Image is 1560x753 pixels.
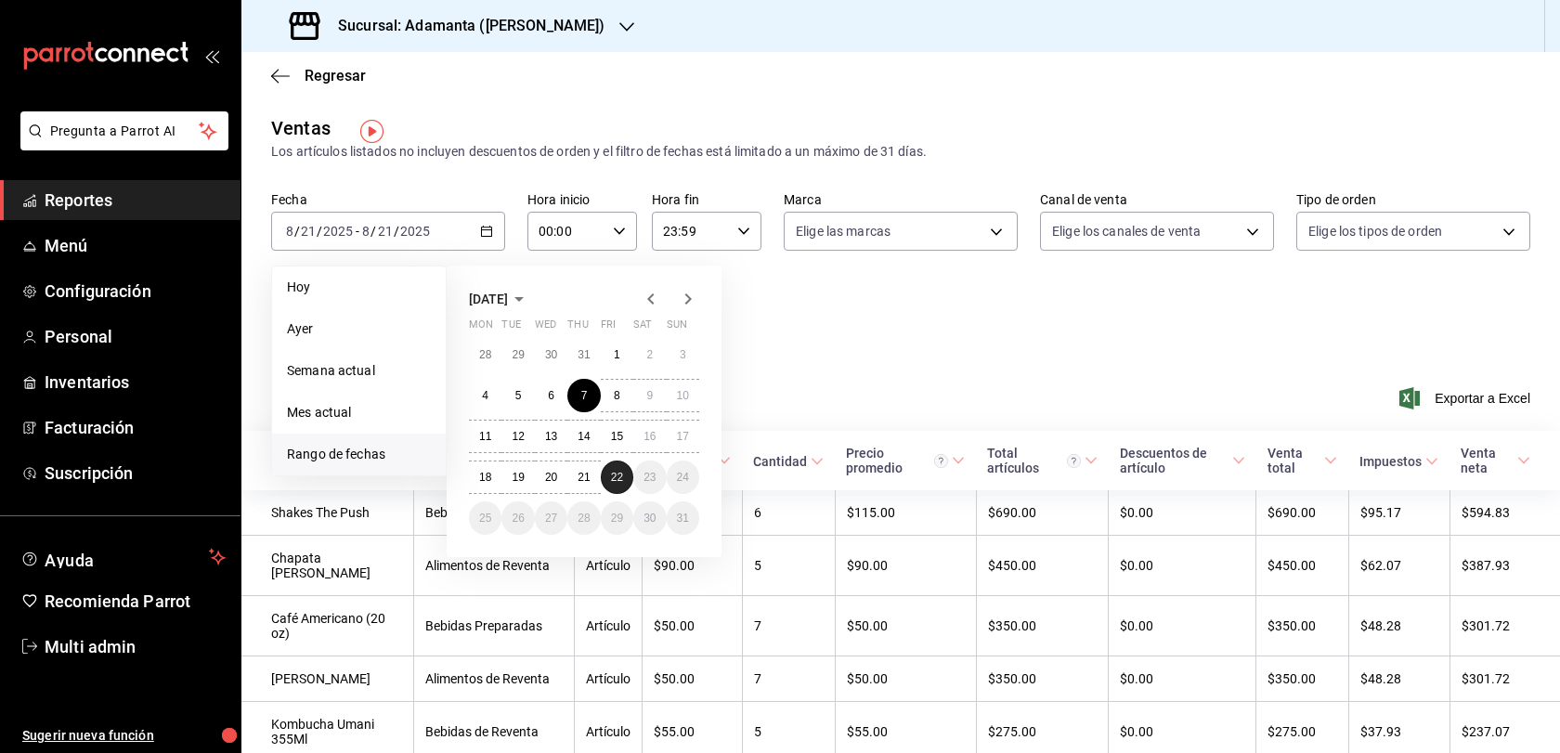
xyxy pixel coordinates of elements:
[241,656,413,702] td: [PERSON_NAME]
[642,656,742,702] td: $50.00
[642,596,742,656] td: $50.00
[835,536,976,596] td: $90.00
[633,379,666,412] button: August 9, 2025
[667,501,699,535] button: August 31, 2025
[469,338,501,371] button: July 28, 2025
[20,111,228,150] button: Pregunta a Parrot AI
[680,348,686,361] abbr: August 3, 2025
[1067,454,1081,468] svg: El total artículos considera cambios de precios en los artículos así como costos adicionales por ...
[241,536,413,596] td: Chapata [PERSON_NAME]
[512,471,524,484] abbr: August 19, 2025
[934,454,948,468] svg: Precio promedio = Total artículos / cantidad
[1052,222,1201,240] span: Elige los canales de venta
[667,420,699,453] button: August 17, 2025
[677,471,689,484] abbr: August 24, 2025
[469,379,501,412] button: August 4, 2025
[501,318,520,338] abbr: Tuesday
[469,318,493,338] abbr: Monday
[601,338,633,371] button: August 1, 2025
[413,596,574,656] td: Bebidas Preparadas
[1267,446,1337,475] span: Venta total
[360,120,383,143] img: Tooltip marker
[601,420,633,453] button: August 15, 2025
[601,501,633,535] button: August 29, 2025
[1296,193,1530,206] label: Tipo de orden
[846,446,948,475] div: Precio promedio
[294,224,300,239] span: /
[742,656,835,702] td: 7
[1461,446,1530,475] span: Venta neta
[567,501,600,535] button: August 28, 2025
[45,589,226,614] span: Recomienda Parrot
[753,454,807,469] div: Cantidad
[545,430,557,443] abbr: August 13, 2025
[515,389,522,402] abbr: August 5, 2025
[567,379,600,412] button: August 7, 2025
[987,446,1097,475] span: Total artículos
[512,512,524,525] abbr: August 26, 2025
[1348,596,1449,656] td: $48.28
[45,546,201,568] span: Ayuda
[614,389,620,402] abbr: August 8, 2025
[1449,656,1560,702] td: $301.72
[287,361,431,381] span: Semana actual
[13,135,228,154] a: Pregunta a Parrot AI
[633,501,666,535] button: August 30, 2025
[1308,222,1442,240] span: Elige los tipos de orden
[1256,490,1348,536] td: $690.00
[45,279,226,304] span: Configuración
[646,389,653,402] abbr: August 9, 2025
[667,318,687,338] abbr: Sunday
[501,461,534,494] button: August 19, 2025
[574,656,642,702] td: Artículo
[535,379,567,412] button: August 6, 2025
[633,338,666,371] button: August 2, 2025
[271,193,505,206] label: Fecha
[501,379,534,412] button: August 5, 2025
[50,122,200,141] span: Pregunta a Parrot AI
[469,501,501,535] button: August 25, 2025
[1403,387,1530,409] button: Exportar a Excel
[1348,490,1449,536] td: $95.17
[271,67,366,84] button: Regresar
[527,193,637,206] label: Hora inicio
[399,224,431,239] input: ----
[479,430,491,443] abbr: August 11, 2025
[667,379,699,412] button: August 10, 2025
[300,224,317,239] input: --
[241,490,413,536] td: Shakes The Push
[642,536,742,596] td: $90.00
[1267,446,1320,475] div: Venta total
[611,512,623,525] abbr: August 29, 2025
[535,420,567,453] button: August 13, 2025
[548,389,554,402] abbr: August 6, 2025
[45,370,226,395] span: Inventarios
[271,114,331,142] div: Ventas
[323,15,604,37] h3: Sucursal: Adamanta ([PERSON_NAME])
[479,471,491,484] abbr: August 18, 2025
[633,318,652,338] abbr: Saturday
[1109,536,1256,596] td: $0.00
[1256,596,1348,656] td: $350.00
[835,656,976,702] td: $50.00
[677,389,689,402] abbr: August 10, 2025
[633,461,666,494] button: August 23, 2025
[394,224,399,239] span: /
[287,319,431,339] span: Ayer
[987,446,1080,475] div: Total artículos
[482,389,488,402] abbr: August 4, 2025
[601,318,616,338] abbr: Friday
[512,348,524,361] abbr: July 29, 2025
[1256,536,1348,596] td: $450.00
[1120,446,1228,475] div: Descuentos de artículo
[285,224,294,239] input: --
[413,656,574,702] td: Alimentos de Reventa
[667,461,699,494] button: August 24, 2025
[976,490,1108,536] td: $690.00
[545,512,557,525] abbr: August 27, 2025
[287,278,431,297] span: Hoy
[614,348,620,361] abbr: August 1, 2025
[501,420,534,453] button: August 12, 2025
[479,512,491,525] abbr: August 25, 2025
